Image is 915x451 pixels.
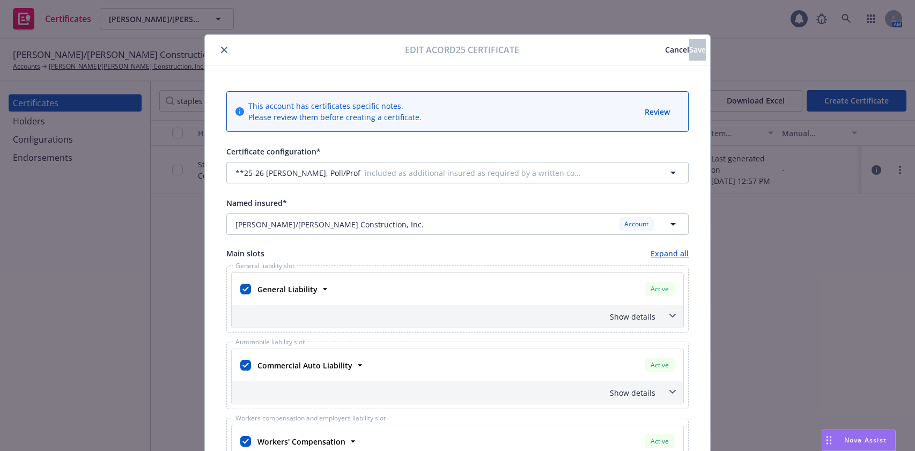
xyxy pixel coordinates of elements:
span: Edit Acord25 certificate [405,43,519,56]
span: Main slots [226,248,264,259]
span: Active [649,360,670,370]
span: included as additional insured as required by a written contract with respect to General Liabilit... [365,167,584,179]
span: Workers compensation and employers liability slot [233,415,388,422]
span: Certificate configuration* [226,146,321,157]
span: Cancel [665,45,689,55]
button: close [218,43,231,56]
button: Cancel [665,39,689,61]
strong: Workers' Compensation [257,437,345,447]
span: General liability slot [233,263,297,269]
span: Named insured* [226,198,287,208]
span: Nova Assist [844,435,887,445]
button: Save [689,39,706,61]
button: Review [644,105,671,119]
strong: General Liability [257,284,318,294]
div: Account [619,217,654,231]
span: Review [645,107,670,117]
div: Show details [234,387,655,398]
span: **25-26 [PERSON_NAME], Poll/Prof [235,167,360,179]
div: Drag to move [822,430,836,450]
a: Expand all [651,248,689,259]
strong: Commercial Auto Liability [257,360,352,371]
button: [PERSON_NAME]/[PERSON_NAME] Construction, Inc.Account [226,213,689,235]
div: Show details [234,311,655,322]
button: **25-26 [PERSON_NAME], Poll/Profincluded as additional insured as required by a written contract ... [226,162,689,183]
div: Show details [232,381,683,404]
div: Show details [232,305,683,328]
span: Active [649,284,670,294]
span: [PERSON_NAME]/[PERSON_NAME] Construction, Inc. [235,219,424,230]
span: Automobile liability slot [233,339,307,345]
div: Please review them before creating a certificate. [248,112,422,123]
span: Active [649,437,670,446]
button: Nova Assist [822,430,896,451]
div: This account has certificates specific notes. [248,100,422,112]
span: Save [689,45,706,55]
